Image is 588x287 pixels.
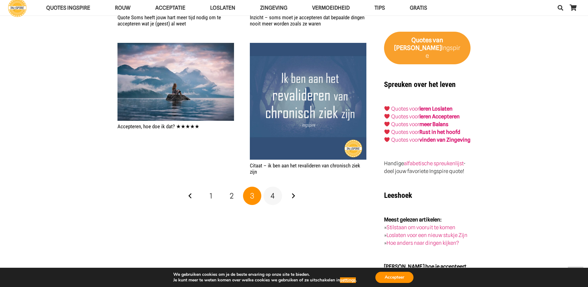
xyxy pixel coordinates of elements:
[384,114,390,119] img: ❤
[115,5,130,11] span: ROUW
[117,14,221,27] a: Quote Soms heeft jouw hart meer tijd nodig om te accepteren wat je (geest) al weet
[387,232,467,238] a: Loslaten voor een nieuw stukje Zijn
[394,36,443,52] strong: van [PERSON_NAME]
[410,5,427,11] span: GRATIS
[117,43,234,121] a: Accepteren, hoe doe ik dat? ★★★★★
[250,14,365,27] a: Inzicht – soms moet je accepteren dat bepaalde dingen nooit meer worden zoals ze waren
[384,129,390,134] img: ❤
[419,113,460,120] a: leren Accepteren
[384,80,456,89] strong: Spreuken over het leven
[419,106,453,112] a: leren Loslaten
[391,113,419,120] a: Quotes voor
[419,129,460,135] strong: Rust in het hoofd
[391,121,449,127] a: Quotes voormeer Balans
[155,5,185,11] span: Acceptatie
[173,272,357,277] p: We gebruiken cookies om je de beste ervaring op onze site te bieden.
[387,240,459,246] a: Hoe anders naar dingen kijken?
[46,5,90,11] span: QUOTES INGSPIRE
[312,5,350,11] span: VERMOEIDHEID
[250,43,366,160] img: Spreuk over Chronische Ziekte - ik ben aan het revalideren van chronisch ziek zijn - Citaat Ingspire
[384,263,466,285] strong: [PERSON_NAME] hoe je accepteert en transformeert naar een nieuwe manier van Zijn:
[391,129,460,135] a: Quotes voorRust in het hoofd
[391,137,471,143] a: Quotes voorvinden van Zingeving
[210,191,212,200] span: 1
[568,267,583,282] a: Terug naar top
[117,43,234,121] img: Gouden inzichten acceptatie - accepteren hoe doe ik dat
[404,160,463,166] a: alfabetische spreukenlijst
[340,277,356,283] button: settings
[411,36,432,44] strong: Quotes
[384,32,471,65] a: Quotes van [PERSON_NAME]Ingspire
[384,191,412,200] strong: Leeshoek
[384,216,442,223] strong: Meest gelezen artikelen:
[384,106,390,111] img: ❤
[202,187,220,205] a: Pagina 1
[384,121,390,127] img: ❤
[222,187,241,205] a: Pagina 2
[375,272,413,283] button: Accepteer
[374,5,385,11] span: TIPS
[250,162,360,175] a: Citaat – ik ben aan het revalideren van chronisch ziek zijn
[173,277,357,283] p: Je kunt meer te weten komen over welke cookies we gebruiken of ze uitschakelen in .
[260,5,287,11] span: Zingeving
[243,187,262,205] span: Pagina 3
[384,216,471,247] p: » » »
[419,121,449,127] strong: meer Balans
[250,43,366,160] a: Citaat – ik ben aan het revalideren van chronisch ziek zijn
[384,137,390,142] img: ❤
[419,137,471,143] strong: vinden van Zingeving
[230,191,234,200] span: 2
[263,187,282,205] a: Pagina 4
[117,123,199,130] a: Accepteren, hoe doe ik dat? ★★★★★
[387,224,455,230] a: Stilstaan om vooruit te komen
[271,191,275,200] span: 4
[384,160,471,175] p: Handige - deel jouw favoriete Ingspire quote!
[210,5,235,11] span: Loslaten
[250,191,254,200] span: 3
[391,106,419,112] a: Quotes voor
